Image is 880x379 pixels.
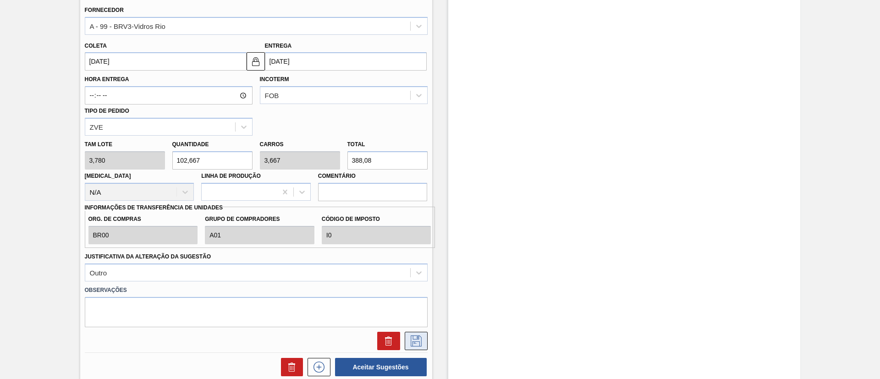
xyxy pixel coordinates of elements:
label: Incoterm [260,76,289,82]
label: [MEDICAL_DATA] [85,173,131,179]
div: Aceitar Sugestões [330,357,428,377]
label: Carros [260,141,284,148]
label: Observações [85,284,428,297]
div: A - 99 - BRV3-Vidros Rio [90,22,165,30]
label: Total [347,141,365,148]
label: Fornecedor [85,7,124,13]
div: FOB [265,92,279,99]
div: Excluir Sugestão [373,332,400,350]
label: Hora Entrega [85,73,253,86]
div: ZVE [90,123,103,131]
button: Aceitar Sugestões [335,358,427,376]
div: Nova sugestão [303,358,330,376]
label: Comentário [318,170,428,183]
input: dd/mm/yyyy [85,52,247,71]
div: Salvar Sugestão [400,332,428,350]
input: dd/mm/yyyy [265,52,427,71]
div: Outro [90,269,107,276]
label: Quantidade [172,141,209,148]
label: Coleta [85,43,107,49]
button: locked [247,52,265,71]
label: Informações de Transferência de Unidades [85,204,223,211]
label: Tam lote [85,138,165,151]
label: Linha de Produção [201,173,261,179]
label: Org. de Compras [88,213,198,226]
div: Excluir Sugestões [276,358,303,376]
label: Tipo de pedido [85,108,129,114]
label: Grupo de Compradores [205,213,314,226]
label: Código de Imposto [322,213,431,226]
label: Justificativa da Alteração da Sugestão [85,253,211,260]
img: locked [250,56,261,67]
label: Entrega [265,43,292,49]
